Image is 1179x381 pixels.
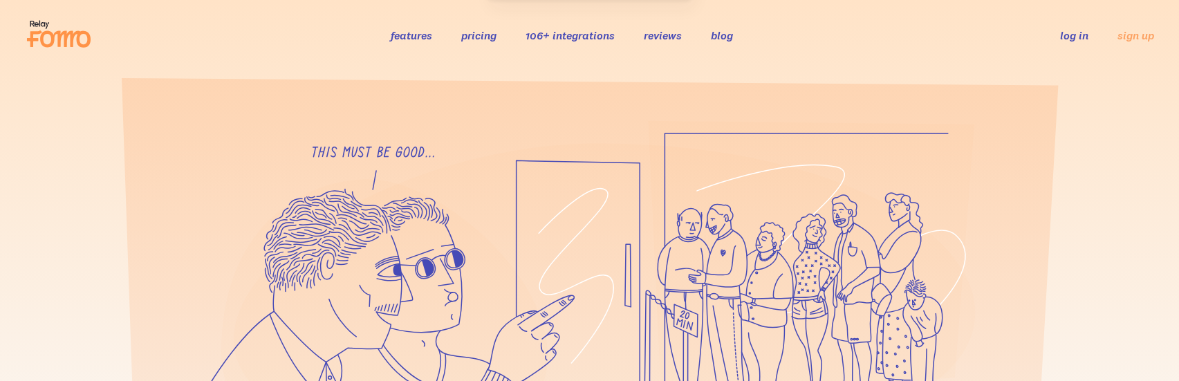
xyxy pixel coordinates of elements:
a: sign up [1117,28,1154,43]
a: reviews [644,28,682,42]
a: pricing [461,28,496,42]
a: features [391,28,432,42]
a: log in [1060,28,1088,42]
a: 106+ integrations [526,28,615,42]
a: blog [711,28,733,42]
